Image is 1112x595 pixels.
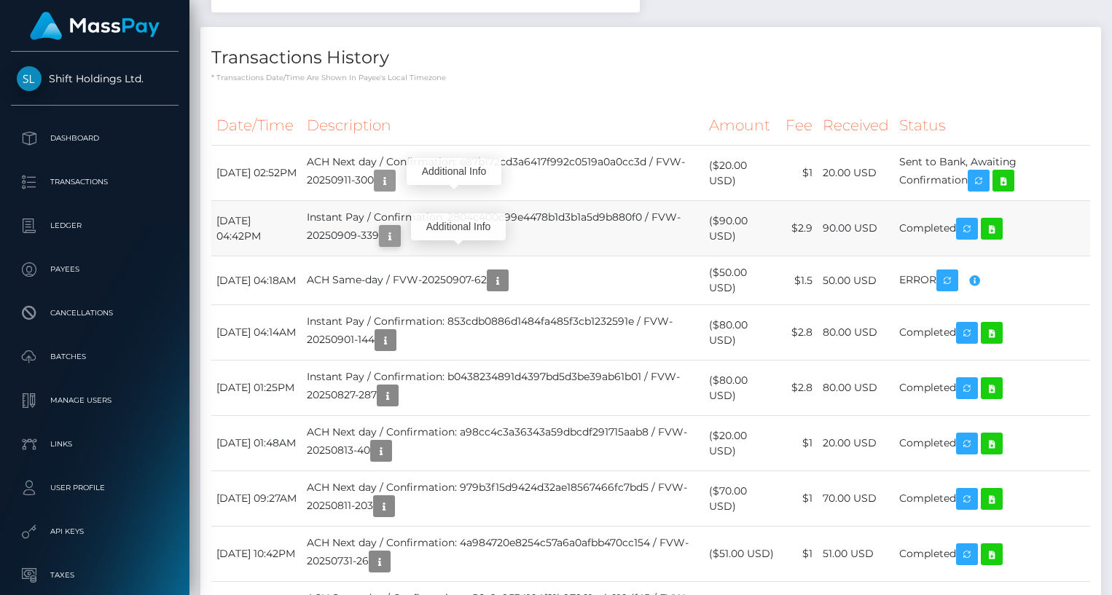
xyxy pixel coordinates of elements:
[17,564,173,586] p: Taxes
[818,106,894,146] th: Received
[11,470,179,506] a: User Profile
[17,259,173,280] p: Payees
[11,251,179,288] a: Payees
[407,158,501,185] div: Additional Info
[704,106,780,146] th: Amount
[302,305,703,360] td: Instant Pay / Confirmation: 853cdb0886d1484fa485f3cb1232591e / FVW-20250901-144
[211,360,302,416] td: [DATE] 01:25PM
[302,201,703,256] td: Instant Pay / Confirmation: 2804c400c99e4478b1d3b1a5d9b880f0 / FVW-20250909-339
[11,120,179,157] a: Dashboard
[704,201,780,256] td: ($90.00 USD)
[211,146,302,201] td: [DATE] 02:52PM
[211,201,302,256] td: [DATE] 04:42PM
[818,471,894,527] td: 70.00 USD
[704,527,780,582] td: ($51.00 USD)
[11,426,179,462] a: Links
[894,201,1090,256] td: Completed
[704,471,780,527] td: ($70.00 USD)
[17,215,173,237] p: Ledger
[11,208,179,244] a: Ledger
[780,527,818,582] td: $1
[211,527,302,582] td: [DATE] 10:42PM
[17,477,173,499] p: User Profile
[818,527,894,582] td: 51.00 USD
[17,390,173,411] p: Manage Users
[302,106,703,146] th: Description
[11,295,179,331] a: Cancellations
[211,72,1090,83] p: * Transactions date/time are shown in payee's local timezone
[780,416,818,471] td: $1
[818,360,894,416] td: 80.00 USD
[780,146,818,201] td: $1
[818,146,894,201] td: 20.00 USD
[17,433,173,455] p: Links
[894,106,1090,146] th: Status
[211,305,302,360] td: [DATE] 04:14AM
[818,201,894,256] td: 90.00 USD
[302,527,703,582] td: ACH Next day / Confirmation: 4a984720e8254c57a6a0afbb470cc154 / FVW-20250731-26
[780,106,818,146] th: Fee
[704,146,780,201] td: ($20.00 USD)
[818,416,894,471] td: 20.00 USD
[780,305,818,360] td: $2.8
[780,201,818,256] td: $2.9
[894,360,1090,416] td: Completed
[11,164,179,200] a: Transactions
[894,471,1090,527] td: Completed
[17,66,42,91] img: Shift Holdings Ltd.
[211,471,302,527] td: [DATE] 09:27AM
[17,302,173,324] p: Cancellations
[11,382,179,419] a: Manage Users
[818,256,894,305] td: 50.00 USD
[302,256,703,305] td: ACH Same-day / FVW-20250907-62
[704,416,780,471] td: ($20.00 USD)
[11,513,179,550] a: API Keys
[780,256,818,305] td: $1.5
[11,339,179,375] a: Batches
[818,305,894,360] td: 80.00 USD
[302,471,703,527] td: ACH Next day / Confirmation: 979b3f15d9424d32ae18567466fc7bd5 / FVW-20250811-203
[11,72,179,85] span: Shift Holdings Ltd.
[704,305,780,360] td: ($80.00 USD)
[780,471,818,527] td: $1
[17,127,173,149] p: Dashboard
[302,146,703,201] td: ACH Next day / Confirmation: e87b172cd3a6417f992c0519a0a0cc3d / FVW-20250911-300
[894,256,1090,305] td: ERROR
[211,45,1090,71] h4: Transactions History
[211,416,302,471] td: [DATE] 01:48AM
[704,256,780,305] td: ($50.00 USD)
[211,106,302,146] th: Date/Time
[894,305,1090,360] td: Completed
[780,360,818,416] td: $2.8
[302,416,703,471] td: ACH Next day / Confirmation: a98cc4c3a36343a59dbcdf291715aab8 / FVW-20250813-40
[894,416,1090,471] td: Completed
[17,521,173,543] p: API Keys
[30,12,160,40] img: MassPay Logo
[11,557,179,594] a: Taxes
[894,146,1090,201] td: Sent to Bank, Awaiting Confirmation
[411,213,506,240] div: Additional Info
[894,527,1090,582] td: Completed
[17,171,173,193] p: Transactions
[211,256,302,305] td: [DATE] 04:18AM
[17,346,173,368] p: Batches
[302,360,703,416] td: Instant Pay / Confirmation: b0438234891d4397bd5d3be39ab61b01 / FVW-20250827-287
[704,360,780,416] td: ($80.00 USD)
